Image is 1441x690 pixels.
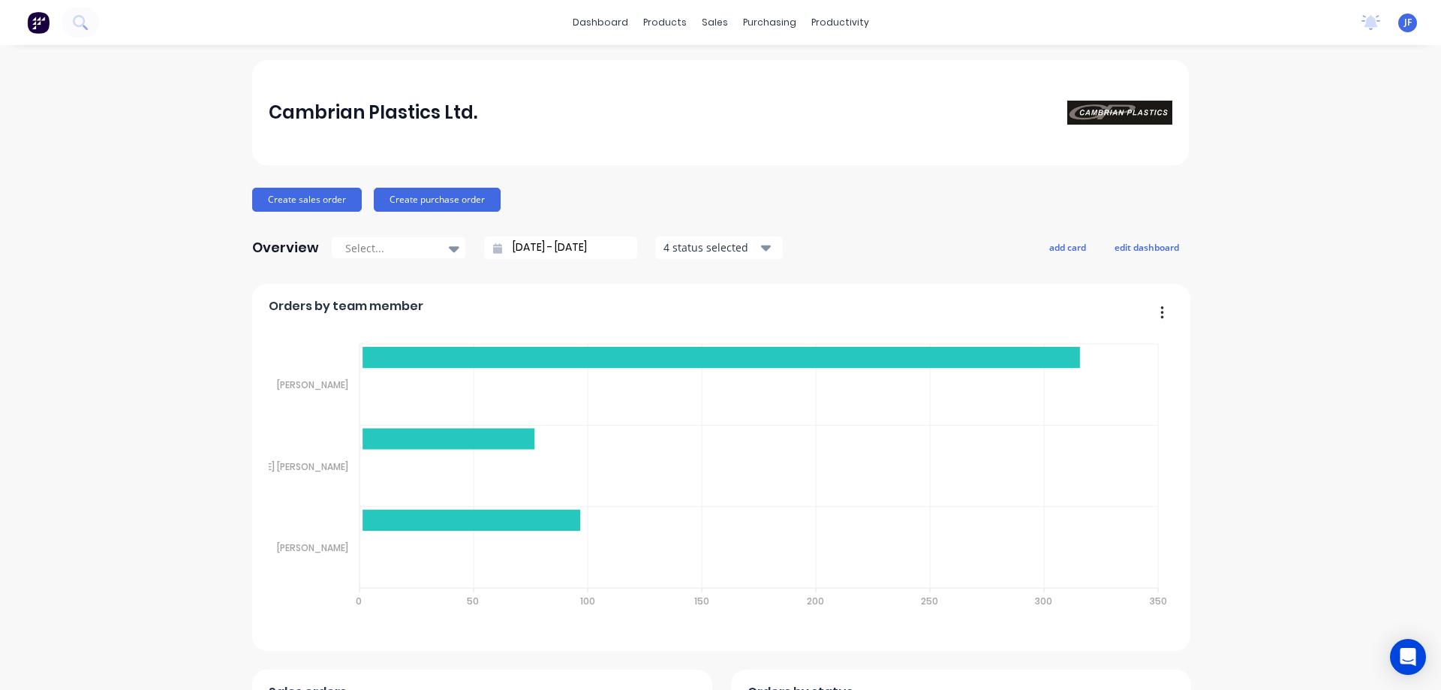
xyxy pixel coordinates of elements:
tspan: 200 [807,595,824,607]
button: Create purchase order [374,188,501,212]
tspan: 50 [467,595,479,607]
div: Open Intercom Messenger [1390,639,1426,675]
button: 4 status selected [655,237,783,259]
tspan: 0 [356,595,362,607]
span: JF [1404,16,1412,29]
a: dashboard [565,11,636,34]
tspan: 100 [579,595,594,607]
div: Cambrian Plastics Ltd. [269,98,477,128]
span: Orders by team member [269,297,423,315]
tspan: [PERSON_NAME] [PERSON_NAME] [203,459,348,472]
button: add card [1039,237,1096,257]
div: products [636,11,694,34]
tspan: [PERSON_NAME] [277,378,348,391]
tspan: [PERSON_NAME] [277,541,348,554]
button: edit dashboard [1105,237,1189,257]
img: Cambrian Plastics Ltd. [1067,101,1172,125]
div: sales [694,11,736,34]
div: 4 status selected [663,240,758,255]
tspan: 350 [1149,595,1166,607]
div: Overview [252,233,319,263]
tspan: 300 [1035,595,1052,607]
tspan: 250 [921,595,938,607]
tspan: 150 [693,595,708,607]
img: Factory [27,11,50,34]
div: productivity [804,11,877,34]
button: Create sales order [252,188,362,212]
div: purchasing [736,11,804,34]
